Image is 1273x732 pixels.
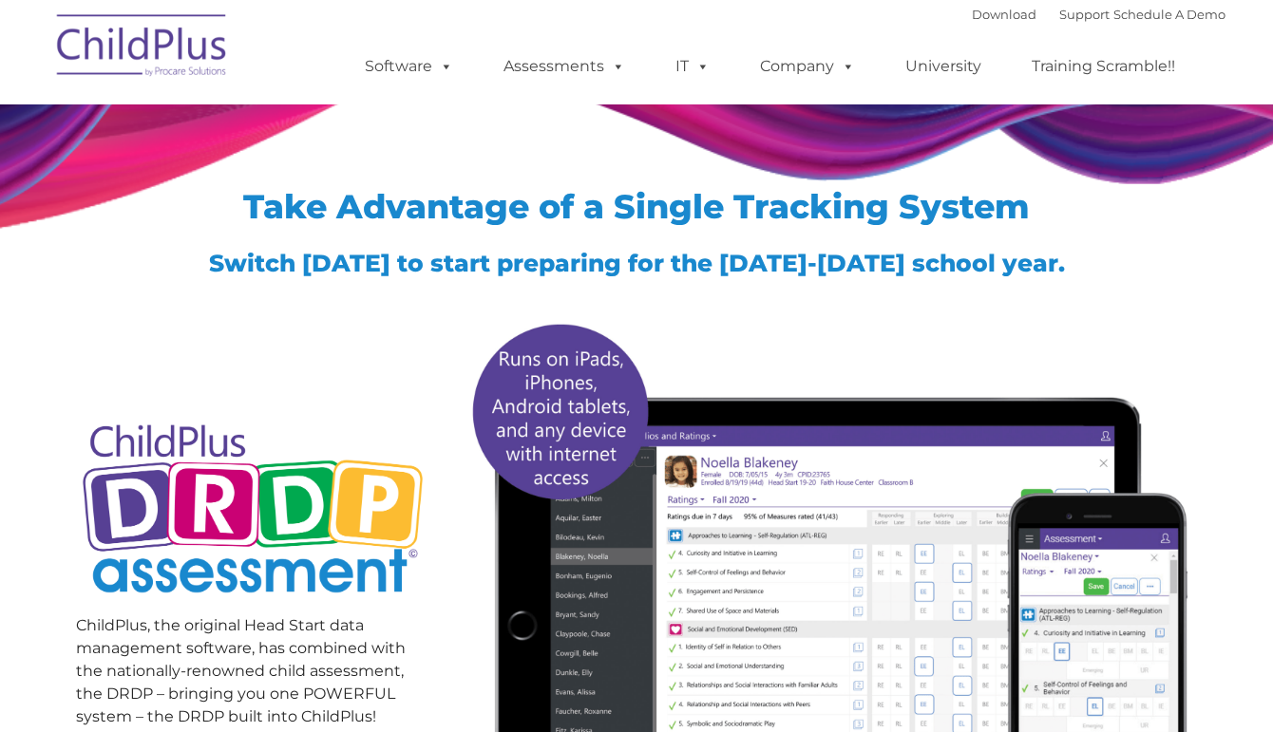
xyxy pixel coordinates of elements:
[346,47,472,85] a: Software
[76,404,430,619] img: Copyright - DRDP Logo
[1113,7,1225,22] a: Schedule A Demo
[484,47,644,85] a: Assessments
[1013,47,1194,85] a: Training Scramble!!
[76,616,406,725] span: ChildPlus, the original Head Start data management software, has combined with the nationally-ren...
[972,7,1036,22] a: Download
[656,47,729,85] a: IT
[1059,7,1110,22] a: Support
[741,47,874,85] a: Company
[47,1,237,96] img: ChildPlus by Procare Solutions
[972,7,1225,22] font: |
[886,47,1000,85] a: University
[209,249,1065,277] span: Switch [DATE] to start preparing for the [DATE]-[DATE] school year.
[243,186,1030,227] span: Take Advantage of a Single Tracking System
